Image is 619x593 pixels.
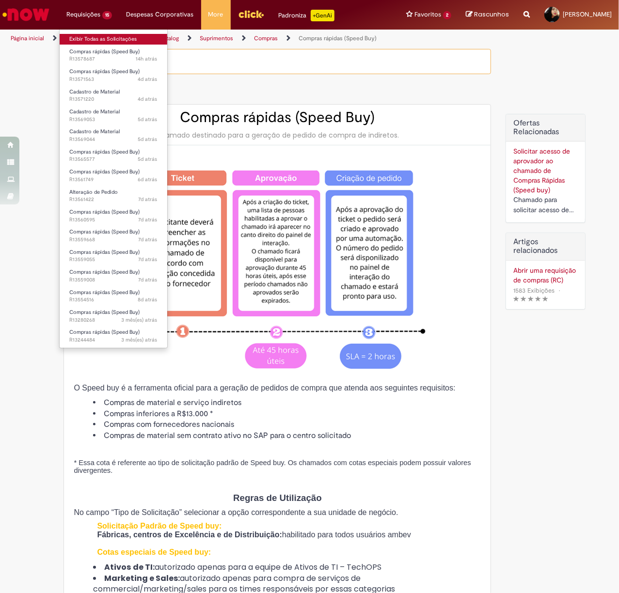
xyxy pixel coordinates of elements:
[138,116,158,123] time: 26/09/2025 08:06:34
[279,10,334,21] div: Padroniza
[138,76,158,83] time: 26/09/2025 16:22:49
[60,187,167,205] a: Aberto R13561422 : Alteração de Pedido
[69,296,158,304] span: R13554516
[138,136,158,143] span: 5d atrás
[69,236,158,244] span: R13559668
[74,508,398,516] span: No campo “Tipo de Solicitação” selecionar a opção correspondente a sua unidade de negócio.
[69,256,158,264] span: R13559055
[97,531,282,539] span: Fábricas, centros de Excelência e de Distribuição:
[513,265,578,285] div: Abrir uma requisição de compras (RC)
[138,95,158,103] time: 26/09/2025 15:32:37
[513,238,578,255] h3: Artigos relacionados
[513,147,570,194] a: Solicitar acesso de aprovador ao chamado de Compras Rápidas (Speed buy)
[254,34,278,42] a: Compras
[139,196,158,203] span: 7d atrás
[208,10,223,19] span: More
[60,227,167,245] a: Aberto R13559668 : Compras rápidas (Speed Buy)
[513,119,578,136] h2: Ofertas Relacionadas
[69,196,158,203] span: R13561422
[69,176,158,184] span: R13561749
[69,268,140,276] span: Compras rápidas (Speed Buy)
[74,459,471,474] span: * Essa cota é referente ao tipo de solicitação padrão de Speed buy. Os chamados com cotas especia...
[1,5,51,24] img: ServiceNow
[200,34,233,42] a: Suprimentos
[139,216,158,223] span: 7d atrás
[69,95,158,103] span: R13571220
[69,336,158,344] span: R13244484
[474,10,509,19] span: Rascunhos
[60,247,167,265] a: Aberto R13559055 : Compras rápidas (Speed Buy)
[59,29,168,348] ul: Requisições
[60,287,167,305] a: Aberto R13554516 : Compras rápidas (Speed Buy)
[69,309,140,316] span: Compras rápidas (Speed Buy)
[139,236,158,243] span: 7d atrás
[97,522,222,530] span: Solicitação Padrão de Speed buy:
[60,167,167,185] a: Aberto R13561749 : Compras rápidas (Speed Buy)
[69,136,158,143] span: R13569044
[122,316,158,324] span: 3 mês(es) atrás
[60,34,167,45] a: Exibir Todas as Solicitações
[69,68,140,75] span: Compras rápidas (Speed Buy)
[138,136,158,143] time: 26/09/2025 08:04:04
[138,176,158,183] time: 24/09/2025 09:28:13
[7,30,405,47] ul: Trilhas de página
[563,10,612,18] span: [PERSON_NAME]
[69,108,120,115] span: Cadastro de Material
[139,196,158,203] time: 24/09/2025 08:07:27
[139,216,158,223] time: 23/09/2025 17:19:24
[69,156,158,163] span: R13565577
[93,419,481,430] li: Compras com fornecedores nacionais
[138,176,158,183] span: 6d atrás
[139,236,158,243] time: 23/09/2025 15:12:32
[139,256,158,263] span: 7d atrás
[69,276,158,284] span: R13559008
[139,256,158,263] time: 23/09/2025 13:32:50
[104,562,131,573] strong: Ativos
[60,327,167,345] a: Aberto R13244484 : Compras rápidas (Speed Buy)
[513,286,555,295] span: 1583 Exibições
[122,336,158,343] span: 3 mês(es) atrás
[138,156,158,163] span: 5d atrás
[127,10,194,19] span: Despesas Corporativas
[466,10,509,19] a: Rascunhos
[233,493,321,503] span: Regras de Utilização
[122,316,158,324] time: 11/07/2025 13:52:15
[11,34,44,42] a: Página inicial
[414,10,441,19] span: Favoritos
[139,276,158,283] time: 23/09/2025 13:22:33
[69,289,140,296] span: Compras rápidas (Speed Buy)
[138,76,158,83] span: 4d atrás
[69,55,158,63] span: R13578687
[60,107,167,125] a: Aberto R13569053 : Cadastro de Material
[60,87,167,105] a: Aberto R13571220 : Cadastro de Material
[69,316,158,324] span: R13280268
[136,55,158,62] time: 29/09/2025 17:46:39
[136,55,158,62] span: 14h atrás
[74,109,481,125] h2: Compras rápidas (Speed Buy)
[138,116,158,123] span: 5d atrás
[69,168,140,175] span: Compras rápidas (Speed Buy)
[238,7,264,21] img: click_logo_yellow_360x200.png
[69,216,158,224] span: R13560595
[69,148,140,156] span: Compras rápidas (Speed Buy)
[138,95,158,103] span: 4d atrás
[69,249,140,256] span: Compras rápidas (Speed Buy)
[513,195,578,215] div: Chamado para solicitar acesso de aprovador ao ticket de Speed buy
[69,188,118,196] span: Alteração de Pedido
[311,10,334,21] p: +GenAi
[299,34,377,42] a: Compras rápidas (Speed Buy)
[60,307,167,325] a: Aberto R13280268 : Compras rápidas (Speed Buy)
[93,397,481,408] li: Compras de material e serviço indiretos
[102,11,112,19] span: 15
[506,114,586,223] div: Ofertas Relacionadas
[69,228,140,235] span: Compras rápidas (Speed Buy)
[133,562,155,573] strong: de TI:
[60,147,167,165] a: Aberto R13565577 : Compras rápidas (Speed Buy)
[69,208,140,216] span: Compras rápidas (Speed Buy)
[60,47,167,64] a: Aberto R13578687 : Compras rápidas (Speed Buy)
[138,296,158,303] span: 8d atrás
[60,267,167,285] a: Aberto R13559008 : Compras rápidas (Speed Buy)
[69,128,120,135] span: Cadastro de Material
[122,336,158,343] time: 05/07/2025 09:01:40
[69,116,158,124] span: R13569053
